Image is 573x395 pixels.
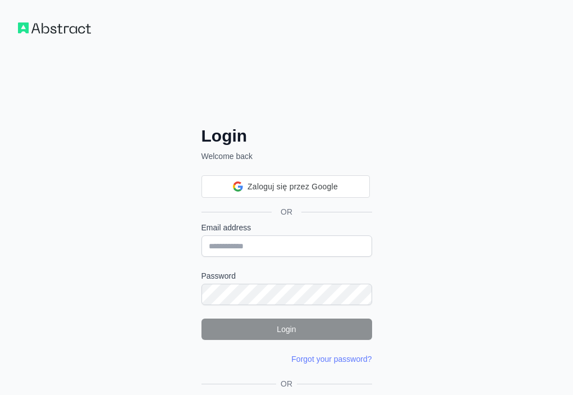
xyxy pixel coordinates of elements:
[201,222,372,233] label: Email address
[201,151,372,162] p: Welcome back
[276,378,297,389] span: OR
[201,175,370,198] div: Zaloguj się przez Google
[201,126,372,146] h2: Login
[201,270,372,282] label: Password
[291,355,372,364] a: Forgot your password?
[247,181,338,193] span: Zaloguj się przez Google
[18,22,91,34] img: Workflow
[201,319,372,340] button: Login
[272,206,301,217] span: OR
